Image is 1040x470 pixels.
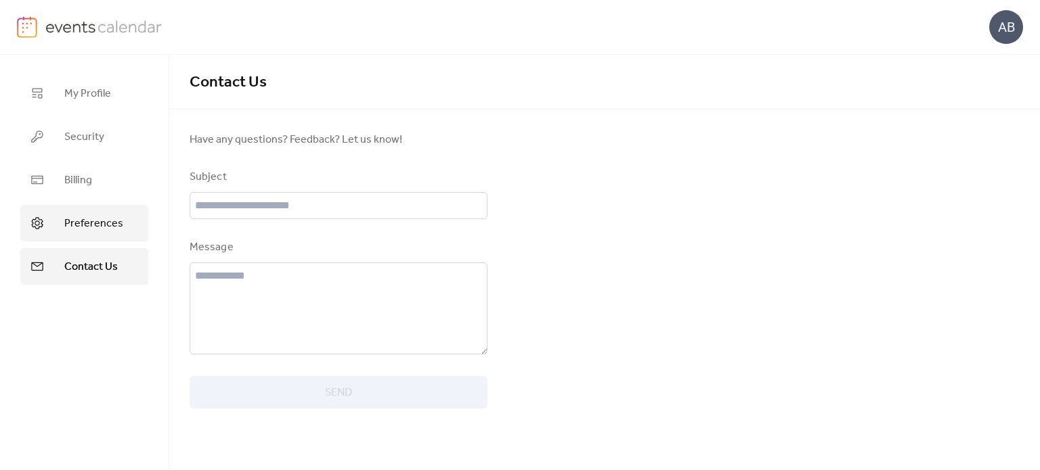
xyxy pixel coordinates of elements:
span: Contact Us [190,68,267,97]
span: Contact Us [64,259,118,275]
a: My Profile [20,75,148,112]
span: Have any questions? Feedback? Let us know! [190,132,487,148]
div: Message [190,239,485,256]
span: Billing [64,172,92,189]
a: Security [20,118,148,155]
div: AB [989,10,1023,44]
span: My Profile [64,86,111,102]
img: logo-type [45,16,162,37]
span: Security [64,129,104,145]
div: Subject [190,169,485,185]
a: Billing [20,162,148,198]
a: Contact Us [20,248,148,285]
img: logo [17,16,37,38]
span: Preferences [64,216,123,232]
a: Preferences [20,205,148,241]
